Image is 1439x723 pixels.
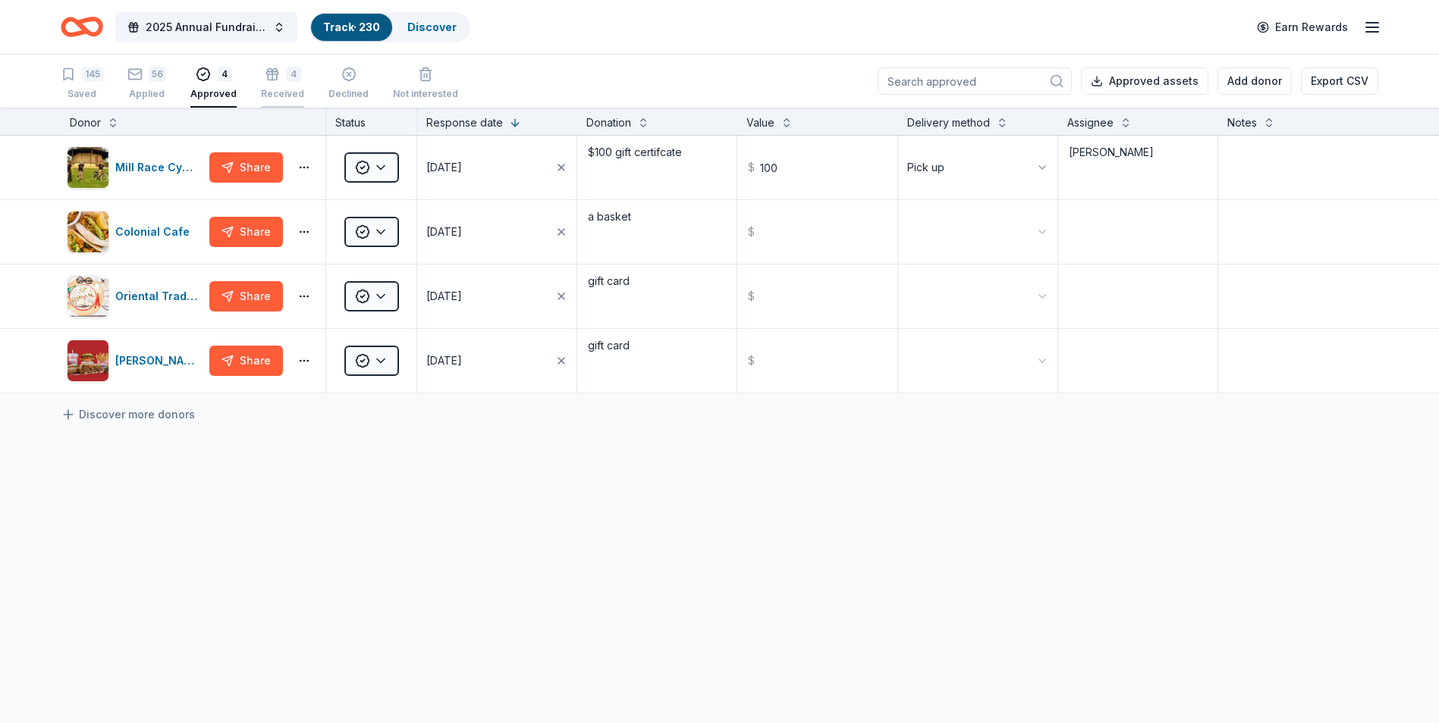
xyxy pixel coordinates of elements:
div: Assignee [1067,114,1114,132]
button: Share [209,346,283,376]
span: 2025 Annual Fundraising Gala [146,18,267,36]
button: 145Saved [61,61,103,108]
div: Value [746,114,774,132]
button: 56Applied [127,61,166,108]
button: Declined [328,61,369,108]
button: 2025 Annual Fundraising Gala [115,12,297,42]
a: Discover [407,20,457,33]
a: Earn Rewards [1248,14,1357,41]
a: Home [61,9,103,45]
img: Image for Colonial Cafe [68,211,108,252]
button: [DATE] [417,200,577,264]
img: Image for Mill Race Cyclery [68,147,108,188]
div: 4 [286,59,301,74]
input: Search approved [878,67,1072,95]
button: [DATE] [417,136,577,199]
button: Share [209,217,283,247]
a: Discover more donors [61,405,195,424]
div: Notes [1227,114,1257,132]
button: Image for Colonial CafeColonial Cafe [67,211,203,253]
textarea: gift card [579,330,735,391]
div: [DATE] [426,352,462,370]
a: Track· 230 [323,20,380,33]
button: [DATE] [417,329,577,393]
div: Mill Race Cyclery [115,158,203,177]
button: Export CSV [1301,67,1378,95]
button: 4Approved [190,61,237,108]
div: Donor [70,114,101,132]
button: Add donor [1217,67,1292,95]
div: Status [326,108,417,135]
img: Image for Portillo's [68,340,108,381]
div: 145 [82,67,103,82]
textarea: [PERSON_NAME] [1060,137,1216,198]
div: Oriental Trading [115,287,203,305]
div: Response date [426,114,503,132]
textarea: a basket [579,202,735,262]
div: [PERSON_NAME] [115,352,203,370]
div: 56 [149,67,166,82]
button: Image for Portillo's[PERSON_NAME] [67,340,203,382]
button: Image for Mill Race CycleryMill Race Cyclery [67,146,203,189]
button: Track· 230Discover [309,12,470,42]
button: Not interested [393,61,458,108]
div: Colonial Cafe [115,223,196,241]
textarea: $100 gift certifcate [579,137,735,198]
button: Approved assets [1081,67,1208,95]
div: Declined [328,88,369,100]
button: Share [209,152,283,183]
div: [DATE] [426,287,462,305]
div: Saved [61,88,103,100]
div: Applied [127,88,166,100]
div: 4 [217,67,232,82]
div: Not interested [393,88,458,100]
img: Image for Oriental Trading [68,276,108,317]
div: Donation [586,114,631,132]
textarea: gift card [579,266,735,327]
div: [DATE] [426,158,462,177]
button: [DATE] [417,264,577,328]
div: Approved [190,88,237,100]
div: Delivery method [907,114,990,132]
div: Received [261,80,304,92]
button: Share [209,281,283,311]
button: 4Received [261,61,304,108]
button: Image for Oriental TradingOriental Trading [67,275,203,318]
div: [DATE] [426,223,462,241]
